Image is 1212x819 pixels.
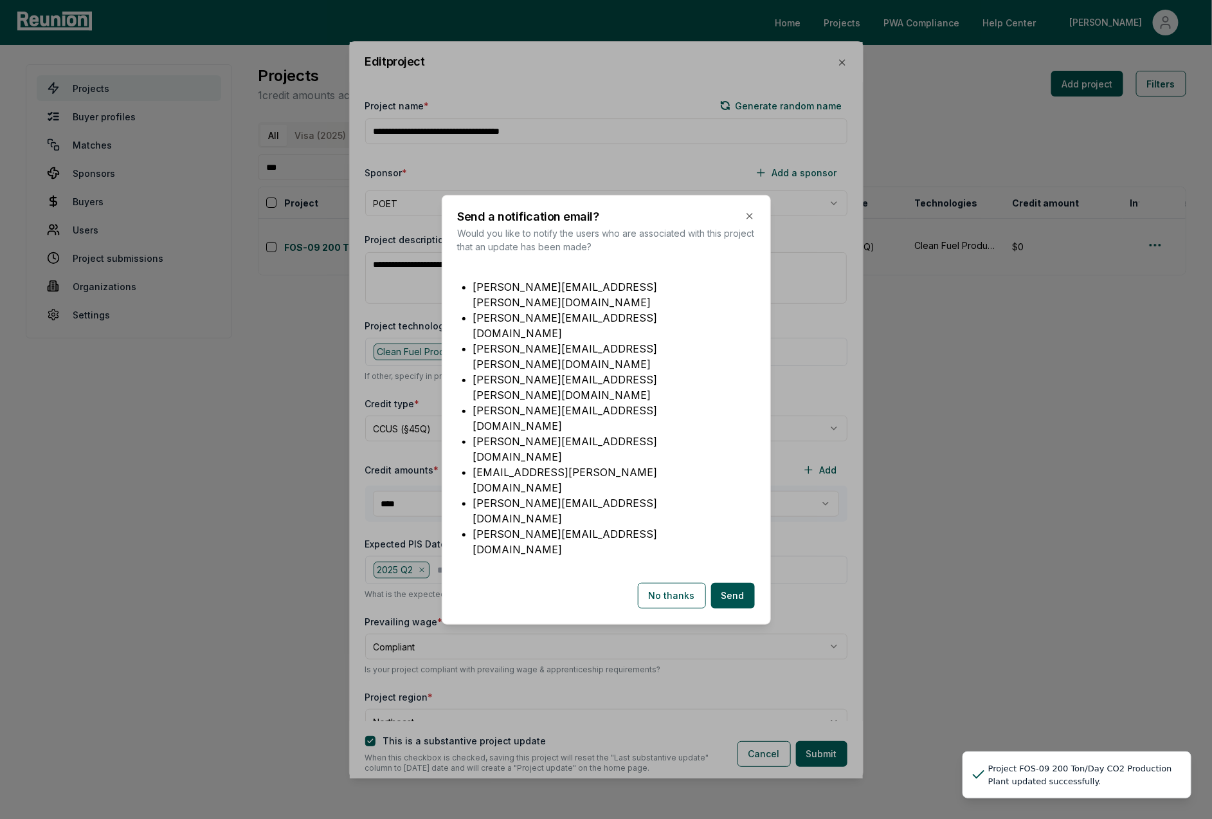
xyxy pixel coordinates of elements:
li: [PERSON_NAME][EMAIL_ADDRESS][PERSON_NAME][DOMAIN_NAME] [473,341,739,372]
li: [PERSON_NAME][EMAIL_ADDRESS][PERSON_NAME][DOMAIN_NAME] [473,372,739,403]
li: [PERSON_NAME][EMAIL_ADDRESS][DOMAIN_NAME] [473,310,739,341]
p: Would you like to notify the users who are associated with this project that an update has been m... [458,226,755,253]
button: No thanks [638,583,706,609]
li: [EMAIL_ADDRESS][PERSON_NAME][DOMAIN_NAME] [473,465,739,495]
li: [PERSON_NAME][EMAIL_ADDRESS][DOMAIN_NAME] [473,434,739,465]
li: [PERSON_NAME][EMAIL_ADDRESS][DOMAIN_NAME] [473,495,739,526]
li: [PERSON_NAME][EMAIL_ADDRESS][DOMAIN_NAME] [473,403,739,434]
li: [PERSON_NAME][EMAIL_ADDRESS][DOMAIN_NAME] [473,526,739,557]
button: Send [711,583,755,609]
h2: Send a notification email? [458,211,599,223]
li: [PERSON_NAME][EMAIL_ADDRESS][PERSON_NAME][DOMAIN_NAME] [473,279,739,310]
